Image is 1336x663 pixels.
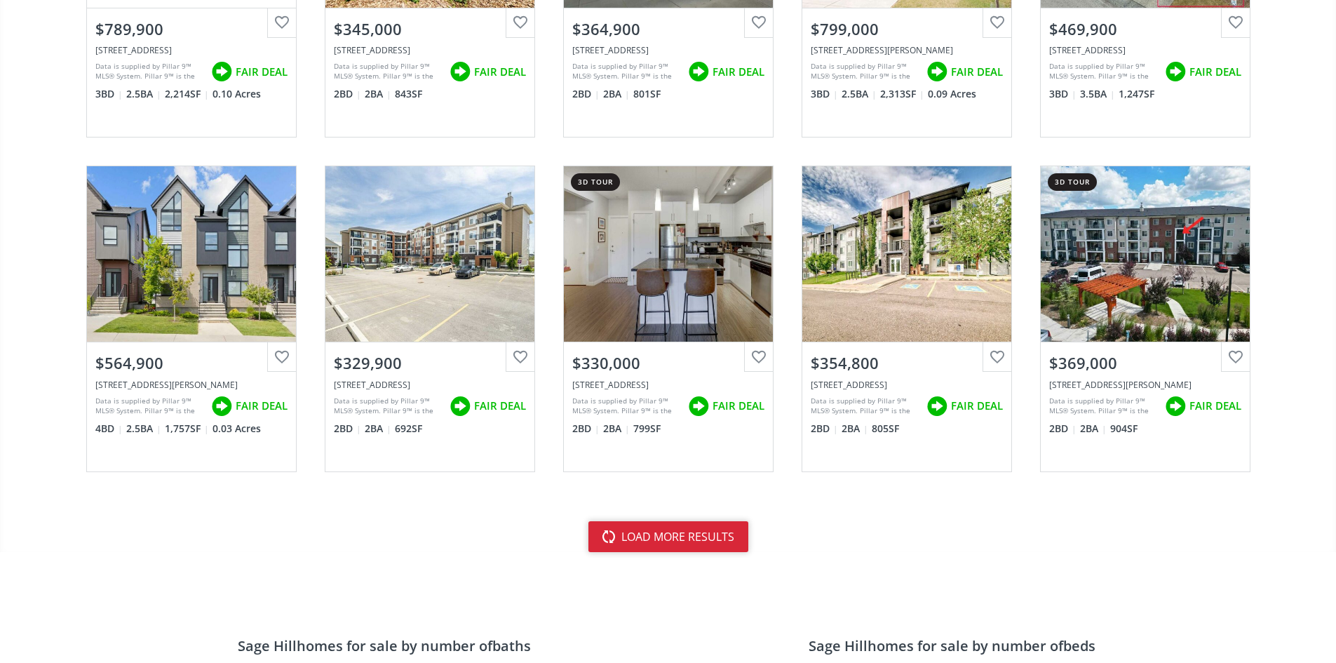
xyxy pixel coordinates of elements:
[334,352,526,374] div: $329,900
[1119,87,1154,101] span: 1,247 SF
[811,352,1003,374] div: $354,800
[334,396,443,417] div: Data is supplied by Pillar 9™ MLS® System. Pillar 9™ is the owner of the copyright in its MLS® Sy...
[95,18,288,40] div: $789,900
[95,44,288,56] div: 188 Sage Hill Heights NW, Calgary, AB T3R 2A5
[208,392,236,420] img: rating icon
[923,392,951,420] img: rating icon
[1049,44,1241,56] div: 881 Sage Valley Boulevard NW #708, Calgary, AB T3R0R4
[72,152,311,485] a: $564,900[STREET_ADDRESS][PERSON_NAME]Data is supplied by Pillar 9™ MLS® System. Pillar 9™ is the ...
[684,392,713,420] img: rating icon
[872,422,899,436] span: 805 SF
[165,87,209,101] span: 2,214 SF
[923,58,951,86] img: rating icon
[572,87,600,101] span: 2 BD
[365,422,391,436] span: 2 BA
[951,65,1003,79] span: FAIR DEAL
[842,87,877,101] span: 2.5 BA
[446,58,474,86] img: rating icon
[572,44,764,56] div: 238 Sage Valley Common NW #316, Calgary, AB T3R 1X8
[126,87,161,101] span: 2.5 BA
[334,87,361,101] span: 2 BD
[713,65,764,79] span: FAIR DEAL
[1049,61,1158,82] div: Data is supplied by Pillar 9™ MLS® System. Pillar 9™ is the owner of the copyright in its MLS® Sy...
[474,65,526,79] span: FAIR DEAL
[334,44,526,56] div: 450 Sage Valley Drive NW #1109, Calgary, AB T3R 0V5
[334,18,526,40] div: $345,000
[474,399,526,413] span: FAIR DEAL
[95,352,288,374] div: $564,900
[1049,422,1077,436] span: 2 BD
[951,399,1003,413] span: FAIR DEAL
[95,61,204,82] div: Data is supplied by Pillar 9™ MLS® System. Pillar 9™ is the owner of the copyright in its MLS® Sy...
[212,422,261,436] span: 0.03 Acres
[572,61,681,82] div: Data is supplied by Pillar 9™ MLS® System. Pillar 9™ is the owner of the copyright in its MLS® Sy...
[811,396,919,417] div: Data is supplied by Pillar 9™ MLS® System. Pillar 9™ is the owner of the copyright in its MLS® Sy...
[1049,87,1077,101] span: 3 BD
[713,399,764,413] span: FAIR DEAL
[1189,65,1241,79] span: FAIR DEAL
[811,61,919,82] div: Data is supplied by Pillar 9™ MLS® System. Pillar 9™ is the owner of the copyright in its MLS® Sy...
[603,422,630,436] span: 2 BA
[1049,396,1158,417] div: Data is supplied by Pillar 9™ MLS® System. Pillar 9™ is the owner of the copyright in its MLS® Sy...
[1080,422,1107,436] span: 2 BA
[633,422,661,436] span: 799 SF
[395,422,422,436] span: 692 SF
[572,396,681,417] div: Data is supplied by Pillar 9™ MLS® System. Pillar 9™ is the owner of the copyright in its MLS® Sy...
[842,422,868,436] span: 2 BA
[549,152,788,485] a: 3d tour$330,000[STREET_ADDRESS]Data is supplied by Pillar 9™ MLS® System. Pillar 9™ is the owner ...
[1026,152,1264,485] a: 3d tour$369,000[STREET_ADDRESS][PERSON_NAME]Data is supplied by Pillar 9™ MLS® System. Pillar 9™ ...
[788,152,1026,485] a: $354,800[STREET_ADDRESS]Data is supplied by Pillar 9™ MLS® System. Pillar 9™ is the owner of the ...
[572,379,764,391] div: 12 Sage Hill Terrace NW #107, Calgary, AB T3R 0W6
[208,58,236,86] img: rating icon
[1161,58,1189,86] img: rating icon
[811,87,838,101] span: 3 BD
[236,65,288,79] span: FAIR DEAL
[395,87,422,101] span: 843 SF
[811,18,1003,40] div: $799,000
[1049,379,1241,391] div: 298 Sage Meadows Park NW #3318, Calgary, AB T3P1P5
[95,379,288,391] div: 75 Sage Meadows Circle NW, Calgary, AB T3P 1K3
[334,422,361,436] span: 2 BD
[238,636,531,656] h3: Sage Hill homes for sale by number of baths
[603,87,630,101] span: 2 BA
[1049,352,1241,374] div: $369,000
[1080,87,1115,101] span: 3.5 BA
[1110,422,1138,436] span: 904 SF
[334,379,526,391] div: 3727 Sage Hill Drive NW #3411, Calgary, AB T3R 1T7
[928,87,976,101] span: 0.09 Acres
[1049,18,1241,40] div: $469,900
[126,422,161,436] span: 2.5 BA
[95,87,123,101] span: 3 BD
[334,61,443,82] div: Data is supplied by Pillar 9™ MLS® System. Pillar 9™ is the owner of the copyright in its MLS® Sy...
[212,87,261,101] span: 0.10 Acres
[1161,392,1189,420] img: rating icon
[880,87,924,101] span: 2,313 SF
[811,44,1003,56] div: 301 Sage Meadows Park NW, Calgary, AB T3P1P6
[572,352,764,374] div: $330,000
[95,396,204,417] div: Data is supplied by Pillar 9™ MLS® System. Pillar 9™ is the owner of the copyright in its MLS® Sy...
[365,87,391,101] span: 2 BA
[572,18,764,40] div: $364,900
[1189,399,1241,413] span: FAIR DEAL
[165,422,209,436] span: 1,757 SF
[588,521,748,552] button: load more results
[236,399,288,413] span: FAIR DEAL
[572,422,600,436] span: 2 BD
[446,392,474,420] img: rating icon
[811,422,838,436] span: 2 BD
[633,87,661,101] span: 801 SF
[684,58,713,86] img: rating icon
[95,422,123,436] span: 4 BD
[809,636,1095,656] h3: Sage Hill homes for sale by number of beds
[311,152,549,485] a: $329,900[STREET_ADDRESS]Data is supplied by Pillar 9™ MLS® System. Pillar 9™ is the owner of the ...
[811,379,1003,391] div: 12 Sage Hill Terrace NW #311, Calgary, AB T3R 0W6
